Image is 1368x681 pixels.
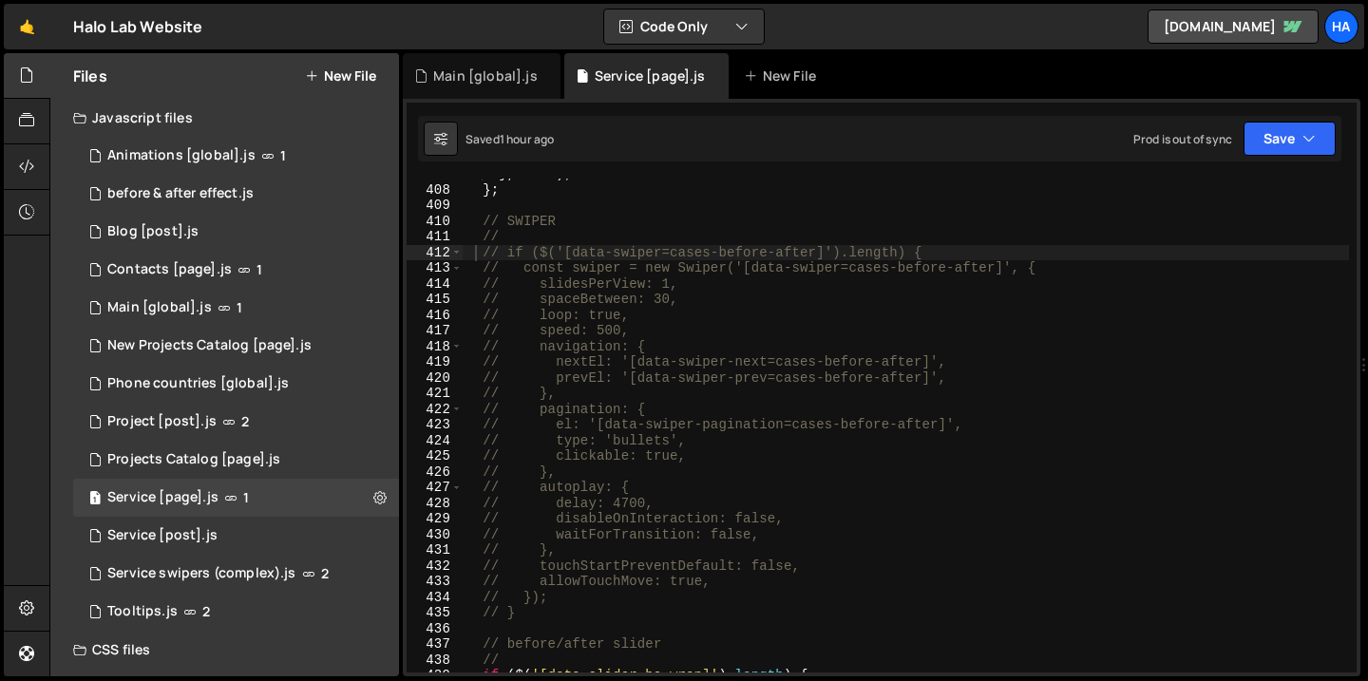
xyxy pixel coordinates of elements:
[744,66,824,85] div: New File
[73,441,399,479] div: 826/10093.js
[237,300,242,315] span: 1
[407,480,463,496] div: 427
[4,4,50,49] a: 🤙
[407,214,463,230] div: 410
[73,213,399,251] div: 826/3363.js
[1324,9,1358,44] a: Ha
[321,566,329,581] span: 2
[595,66,706,85] div: Service [page].js
[407,245,463,261] div: 412
[107,261,232,278] div: Contacts [page].js
[407,574,463,590] div: 433
[50,631,399,669] div: CSS files
[407,402,463,418] div: 422
[107,413,217,430] div: Project [post].js
[407,511,463,527] div: 429
[465,131,554,147] div: Saved
[407,433,463,449] div: 424
[407,182,463,199] div: 408
[107,603,178,620] div: Tooltips.js
[1133,131,1232,147] div: Prod is out of sync
[73,593,399,631] div: 826/18329.js
[73,137,399,175] div: 826/2754.js
[433,66,538,85] div: Main [global].js
[89,492,101,507] span: 1
[73,555,399,593] div: 826/8793.js
[407,417,463,433] div: 423
[256,262,262,277] span: 1
[305,68,376,84] button: New File
[73,175,399,213] div: 826/19389.js
[202,604,210,619] span: 2
[107,185,254,202] div: before & after effect.js
[73,479,399,517] div: 826/10500.js
[407,308,463,324] div: 416
[407,339,463,355] div: 418
[73,365,399,403] div: 826/24828.js
[407,636,463,653] div: 437
[107,375,289,392] div: Phone countries [global].js
[107,337,312,354] div: New Projects Catalog [page].js
[407,558,463,575] div: 432
[73,15,203,38] div: Halo Lab Website
[73,517,399,555] div: 826/7934.js
[73,403,399,441] div: 826/8916.js
[107,489,218,506] div: Service [page].js
[50,99,399,137] div: Javascript files
[107,451,280,468] div: Projects Catalog [page].js
[407,542,463,558] div: 431
[107,299,212,316] div: Main [global].js
[407,370,463,387] div: 420
[407,653,463,669] div: 438
[73,289,399,327] div: 826/1521.js
[407,590,463,606] div: 434
[407,292,463,308] div: 415
[243,490,249,505] span: 1
[604,9,764,44] button: Code Only
[73,327,399,365] div: 826/45771.js
[73,66,107,86] h2: Files
[107,527,218,544] div: Service [post].js
[407,496,463,512] div: 428
[500,131,555,147] div: 1 hour ago
[407,276,463,293] div: 414
[1148,9,1319,44] a: [DOMAIN_NAME]
[407,323,463,339] div: 417
[107,565,295,582] div: Service swipers (complex).js
[407,605,463,621] div: 435
[407,229,463,245] div: 411
[407,260,463,276] div: 413
[241,414,249,429] span: 2
[73,251,399,289] div: 826/1551.js
[407,621,463,637] div: 436
[280,148,286,163] span: 1
[107,147,256,164] div: Animations [global].js
[407,386,463,402] div: 421
[1244,122,1336,156] button: Save
[107,223,199,240] div: Blog [post].js
[407,198,463,214] div: 409
[407,448,463,464] div: 425
[407,354,463,370] div: 419
[407,464,463,481] div: 426
[407,527,463,543] div: 430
